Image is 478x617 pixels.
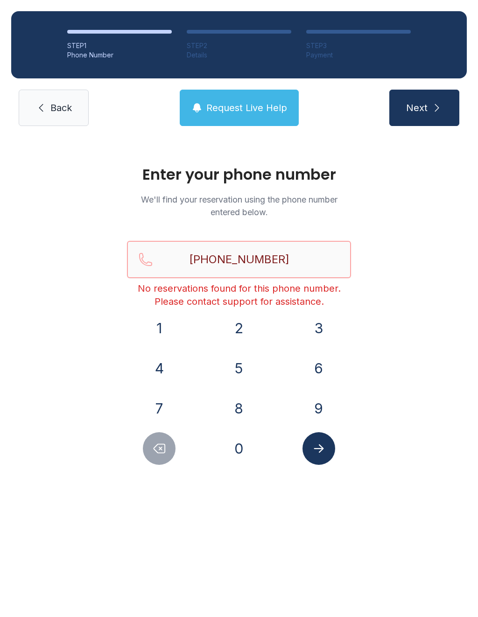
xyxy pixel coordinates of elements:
[143,392,176,425] button: 7
[187,50,291,60] div: Details
[127,282,351,308] div: No reservations found for this phone number. Please contact support for assistance.
[127,241,351,278] input: Reservation phone number
[302,312,335,344] button: 3
[302,432,335,465] button: Submit lookup form
[302,352,335,385] button: 6
[223,312,255,344] button: 2
[306,41,411,50] div: STEP 3
[406,101,428,114] span: Next
[223,432,255,465] button: 0
[306,50,411,60] div: Payment
[67,50,172,60] div: Phone Number
[223,352,255,385] button: 5
[127,167,351,182] h1: Enter your phone number
[67,41,172,50] div: STEP 1
[187,41,291,50] div: STEP 2
[143,432,176,465] button: Delete number
[50,101,72,114] span: Back
[143,312,176,344] button: 1
[206,101,287,114] span: Request Live Help
[143,352,176,385] button: 4
[127,193,351,218] p: We'll find your reservation using the phone number entered below.
[223,392,255,425] button: 8
[302,392,335,425] button: 9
